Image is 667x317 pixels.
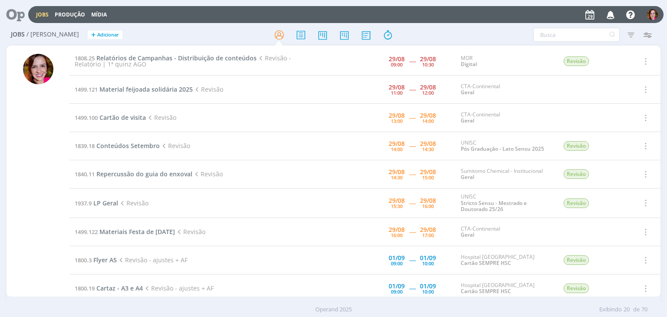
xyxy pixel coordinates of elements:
a: Geral [461,117,474,124]
div: 29/08 [389,227,405,233]
span: ----- [409,256,416,264]
button: Jobs [33,11,51,18]
div: 12:00 [422,90,434,95]
span: 1499.122 [75,228,98,236]
a: Geral [461,173,474,181]
div: 13:00 [391,119,403,123]
a: 1499.100Cartão de visita [75,113,146,122]
div: 16:00 [391,233,403,238]
span: 70 [641,305,647,314]
span: ----- [409,113,416,122]
span: Revisão [146,113,176,122]
span: Revisão [175,228,205,236]
span: + [91,30,96,40]
div: 10:00 [422,289,434,294]
div: 29/08 [420,198,436,204]
span: 1808.25 [75,54,95,62]
div: CTA-Continental [461,226,550,238]
span: Revisão [564,255,589,265]
div: 09:00 [391,261,403,266]
div: 14:30 [422,147,434,152]
div: 09:00 [391,289,403,294]
div: 29/08 [389,169,405,175]
div: 29/08 [420,141,436,147]
a: 1839.18Conteúdos Setembro [75,142,160,150]
span: Cartaz - A3 e A4 [96,284,143,292]
a: Pós Graduação - Lato Sensu 2025 [461,145,544,152]
div: Hospital [GEOGRAPHIC_DATA] [461,282,550,295]
span: Exibindo [599,305,622,314]
div: 15:00 [422,175,434,180]
a: 1800.3Flyer A5 [75,256,117,264]
div: 10:30 [422,62,434,67]
span: Revisão [118,199,148,207]
div: 29/08 [420,112,436,119]
a: Cartão SEMPRE HSC [461,287,511,295]
span: Revisão - ajustes + AF [117,256,187,264]
div: 01/09 [420,255,436,261]
div: 16:00 [422,204,434,208]
span: Revisão [564,169,589,179]
button: +Adicionar [88,30,122,40]
img: B [23,54,53,84]
span: Revisão [564,56,589,66]
button: Mídia [89,11,109,18]
span: 1499.121 [75,86,98,93]
span: 1800.3 [75,256,92,264]
span: 1800.19 [75,284,95,292]
a: 1499.122Materiais Festa de [DATE] [75,228,175,236]
span: Jobs [11,31,25,38]
span: Conteúdos Setembro [96,142,160,150]
span: Revisão - ajustes + AF [143,284,213,292]
div: UNISC [461,140,550,152]
a: Produção [55,11,85,18]
span: Adicionar [97,32,119,38]
span: ----- [409,85,416,93]
div: 14:00 [422,119,434,123]
button: Produção [52,11,88,18]
input: Busca [533,28,620,42]
span: 1937.9 [75,199,92,207]
div: 09:00 [391,62,403,67]
span: Repercussão do guia do enxoval [96,170,192,178]
span: Revisão [564,284,589,293]
div: 15:30 [391,204,403,208]
a: Stricto Sensu - Mestrado e Doutorado 25/26 [461,199,527,213]
span: 1839.18 [75,142,95,150]
div: MOR [461,55,550,68]
div: 29/08 [420,169,436,175]
a: Digital [461,60,477,68]
a: 1937.9LP Geral [75,199,118,207]
span: ----- [409,170,416,178]
div: CTA-Continental [461,112,550,124]
span: Revisão - Relatório | 1ª quinz AGO [75,54,291,68]
span: Revisão [160,142,190,150]
div: 01/09 [420,283,436,289]
a: Mídia [91,11,107,18]
div: 29/08 [420,84,436,90]
a: 1840.11Repercussão do guia do enxoval [75,170,192,178]
div: 29/08 [420,227,436,233]
div: 29/08 [389,141,405,147]
div: Hospital [GEOGRAPHIC_DATA] [461,254,550,267]
a: 1499.121Material feijoada solidária 2025 [75,85,193,93]
span: ----- [409,142,416,150]
span: Relatórios de Campanhas - Distribuição de conteúdos [96,54,257,62]
button: B [647,7,658,22]
span: de [633,305,640,314]
div: 10:00 [422,261,434,266]
span: LP Geral [93,199,118,207]
span: Revisão [192,170,222,178]
div: 29/08 [420,56,436,62]
span: 20 [624,305,630,314]
span: ----- [409,57,416,65]
a: Geral [461,89,474,96]
div: 29/08 [389,56,405,62]
div: 29/08 [389,84,405,90]
span: Revisão [564,198,589,208]
span: / [PERSON_NAME] [26,31,79,38]
div: 29/08 [389,112,405,119]
div: 29/08 [389,198,405,204]
a: Geral [461,231,474,238]
div: 11:00 [391,90,403,95]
